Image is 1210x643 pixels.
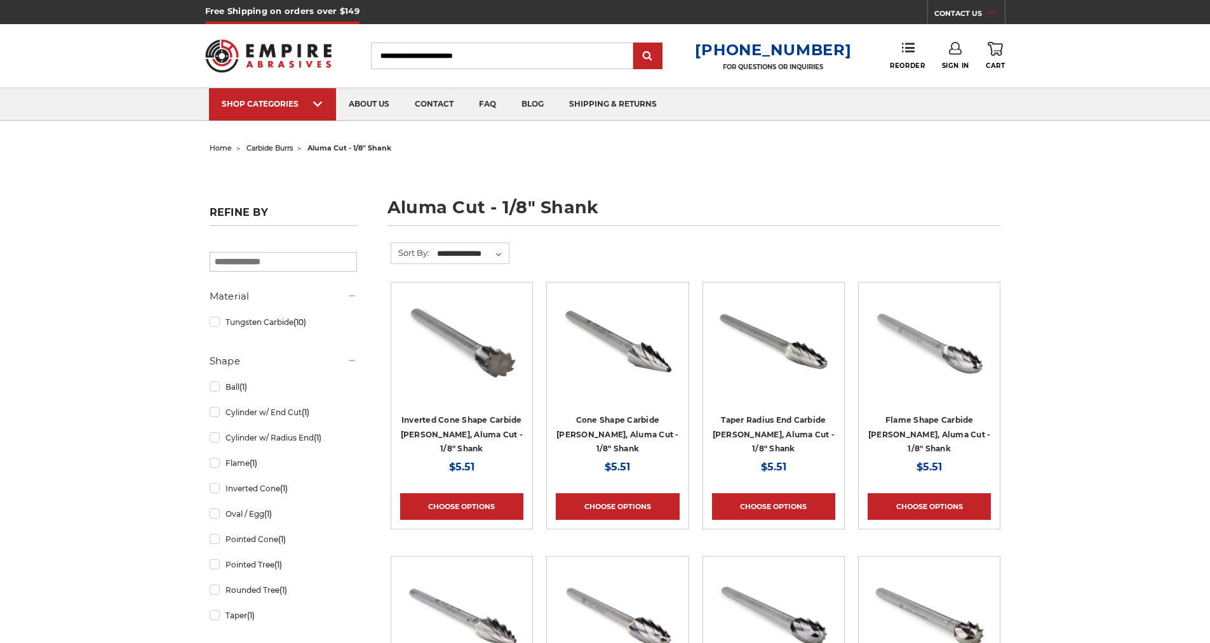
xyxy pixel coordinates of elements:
[556,291,679,393] img: cone burr for aluminum
[890,42,925,69] a: Reorder
[556,88,669,121] a: shipping & returns
[761,461,786,473] span: $5.51
[314,433,321,442] span: (1)
[210,579,357,601] a: Rounded Tree
[222,99,323,109] div: SHOP CATEGORIES
[868,291,991,393] img: flame shaped carbide burr for aluminum
[210,528,357,550] a: Pointed Cone
[210,427,357,449] a: Cylinder w/ Radius End
[712,291,835,393] img: rounded end taper carbide burr for aluminum
[400,493,523,520] a: Choose Options
[917,461,942,473] span: $5.51
[556,291,679,454] a: cone burr for aluminum
[210,401,357,423] a: Cylinder w/ End Cut
[986,62,1005,70] span: Cart
[264,509,272,519] span: (1)
[400,291,523,393] img: inverted cone carbide burr for aluminum
[336,88,402,121] a: about us
[205,31,332,81] img: Empire Abrasives
[400,291,523,454] a: inverted cone carbide burr for aluminum
[466,88,509,121] a: faq
[695,41,851,59] a: [PHONE_NUMBER]
[942,62,969,70] span: Sign In
[250,458,257,468] span: (1)
[247,611,255,620] span: (1)
[387,199,1001,226] h1: aluma cut - 1/8" shank
[210,503,357,525] a: Oval / Egg
[293,317,306,327] span: (10)
[556,493,679,520] a: Choose Options
[210,311,357,333] a: Tungsten Carbide
[435,244,509,263] select: Sort By:
[210,354,357,369] h5: Shape
[391,243,429,262] label: Sort By:
[712,291,835,454] a: rounded end taper carbide burr for aluminum
[986,42,1005,70] a: Cart
[307,143,391,152] span: aluma cut - 1/8" shank
[246,143,293,152] a: carbide burrs
[635,44,661,69] input: Submit
[890,62,925,70] span: Reorder
[280,484,288,493] span: (1)
[210,477,357,500] a: Inverted Cone
[210,452,357,474] a: Flame
[210,206,357,226] h5: Refine by
[605,461,630,473] span: $5.51
[274,560,282,569] span: (1)
[712,493,835,520] a: Choose Options
[210,143,232,152] a: home
[868,493,991,520] a: Choose Options
[934,6,1005,24] a: CONTACT US
[210,289,357,304] h5: Material
[509,88,556,121] a: blog
[210,604,357,626] a: Taper
[278,534,286,544] span: (1)
[239,382,247,392] span: (1)
[302,408,309,417] span: (1)
[868,291,991,454] a: flame shaped carbide burr for aluminum
[279,585,287,595] span: (1)
[210,376,357,398] a: Ball
[695,63,851,71] p: FOR QUESTIONS OR INQUIRIES
[402,88,466,121] a: contact
[210,554,357,576] a: Pointed Tree
[449,461,474,473] span: $5.51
